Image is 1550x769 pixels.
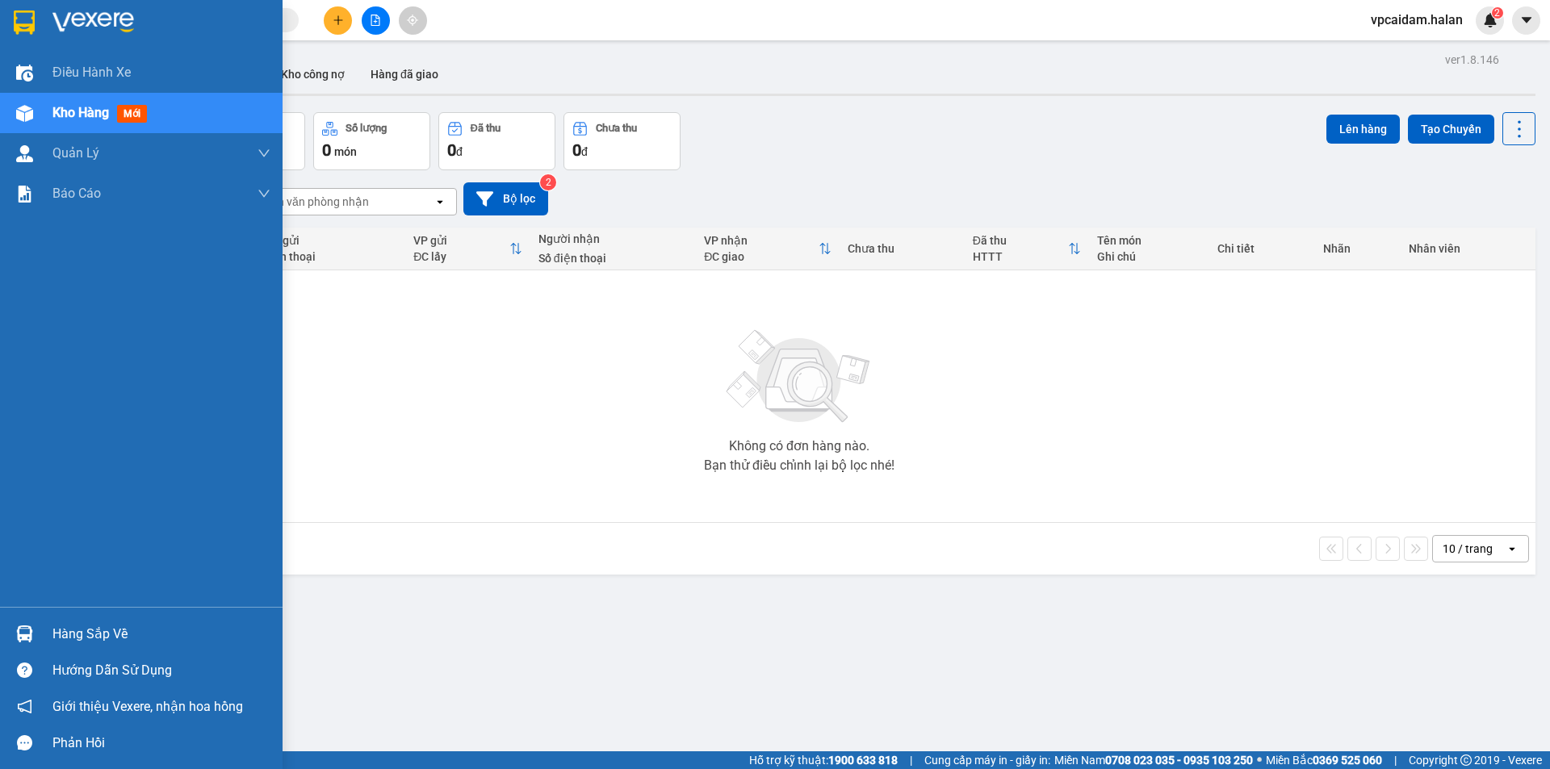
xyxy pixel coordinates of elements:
sup: 2 [1492,7,1503,19]
span: đ [581,145,588,158]
button: Hàng đã giao [358,55,451,94]
svg: open [434,195,446,208]
sup: 2 [540,174,556,190]
span: 0 [322,140,331,160]
span: vpcaidam.halan [1358,10,1476,30]
span: notification [17,699,32,714]
span: down [258,187,270,200]
button: Lên hàng [1326,115,1400,144]
span: Miền Bắc [1266,751,1382,769]
th: Toggle SortBy [696,228,840,270]
div: ver 1.8.146 [1445,51,1499,69]
strong: 0369 525 060 [1313,754,1382,767]
th: Toggle SortBy [405,228,530,270]
span: Điều hành xe [52,62,131,82]
button: Chưa thu0đ [563,112,681,170]
button: file-add [362,6,390,35]
button: Bộ lọc [463,182,548,215]
div: HTTT [973,250,1069,263]
span: aim [407,15,418,26]
span: question-circle [17,662,32,678]
th: Toggle SortBy [965,228,1090,270]
button: Số lượng0món [313,112,430,170]
div: Hướng dẫn sử dụng [52,658,270,683]
strong: 1900 633 818 [828,754,898,767]
div: Tên món [1097,234,1200,247]
span: Cung cấp máy in - giấy in: [924,751,1050,769]
div: Bạn thử điều chỉnh lại bộ lọc nhé! [704,459,894,472]
span: plus [333,15,344,26]
div: ĐC giao [704,250,819,263]
div: Người nhận [538,232,688,245]
button: Tạo Chuyến [1408,115,1494,144]
div: Chưa thu [848,242,956,255]
div: Nhãn [1323,242,1393,255]
button: caret-down [1512,6,1540,35]
img: icon-new-feature [1483,13,1498,27]
span: món [334,145,357,158]
div: 10 / trang [1443,541,1493,557]
span: file-add [370,15,381,26]
span: | [1394,751,1397,769]
div: Ghi chú [1097,250,1200,263]
span: copyright [1460,754,1472,766]
img: warehouse-icon [16,105,33,122]
span: 0 [447,140,456,160]
img: warehouse-icon [16,145,33,162]
button: Kho công nợ [268,55,358,94]
div: Phản hồi [52,731,270,755]
div: Người gửi [248,234,397,247]
div: Nhân viên [1409,242,1527,255]
img: logo-vxr [14,10,35,35]
div: VP nhận [704,234,819,247]
div: Chọn văn phòng nhận [258,194,369,210]
span: 0 [572,140,581,160]
svg: open [1506,542,1519,555]
div: Chi tiết [1217,242,1307,255]
div: Hàng sắp về [52,622,270,646]
span: message [17,735,32,750]
span: Miền Nam [1054,751,1253,769]
span: ⚪️ [1257,757,1262,763]
img: svg+xml;base64,PHN2ZyBjbGFzcz0ibGlzdC1wbHVnX19zdmciIHhtbG5zPSJodHRwOi8vd3d3LnczLm9yZy8yMDAwL3N2Zy... [718,320,880,433]
div: Số điện thoại [538,252,688,265]
span: Kho hàng [52,105,109,120]
span: Quản Lý [52,143,99,163]
button: plus [324,6,352,35]
div: Không có đơn hàng nào. [729,440,869,453]
div: ĐC lấy [413,250,509,263]
div: Chưa thu [596,123,637,134]
div: VP gửi [413,234,509,247]
div: Đã thu [471,123,501,134]
strong: 0708 023 035 - 0935 103 250 [1105,754,1253,767]
button: Đã thu0đ [438,112,555,170]
div: Số điện thoại [248,250,397,263]
span: Báo cáo [52,183,101,203]
span: đ [456,145,463,158]
span: mới [117,105,147,123]
div: Số lượng [346,123,387,134]
span: Hỗ trợ kỹ thuật: [749,751,898,769]
button: aim [399,6,427,35]
span: caret-down [1519,13,1534,27]
span: | [910,751,912,769]
span: 2 [1494,7,1500,19]
img: warehouse-icon [16,625,33,642]
div: Đã thu [973,234,1069,247]
span: down [258,147,270,160]
img: solution-icon [16,186,33,203]
img: warehouse-icon [16,65,33,81]
span: Giới thiệu Vexere, nhận hoa hồng [52,696,243,717]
